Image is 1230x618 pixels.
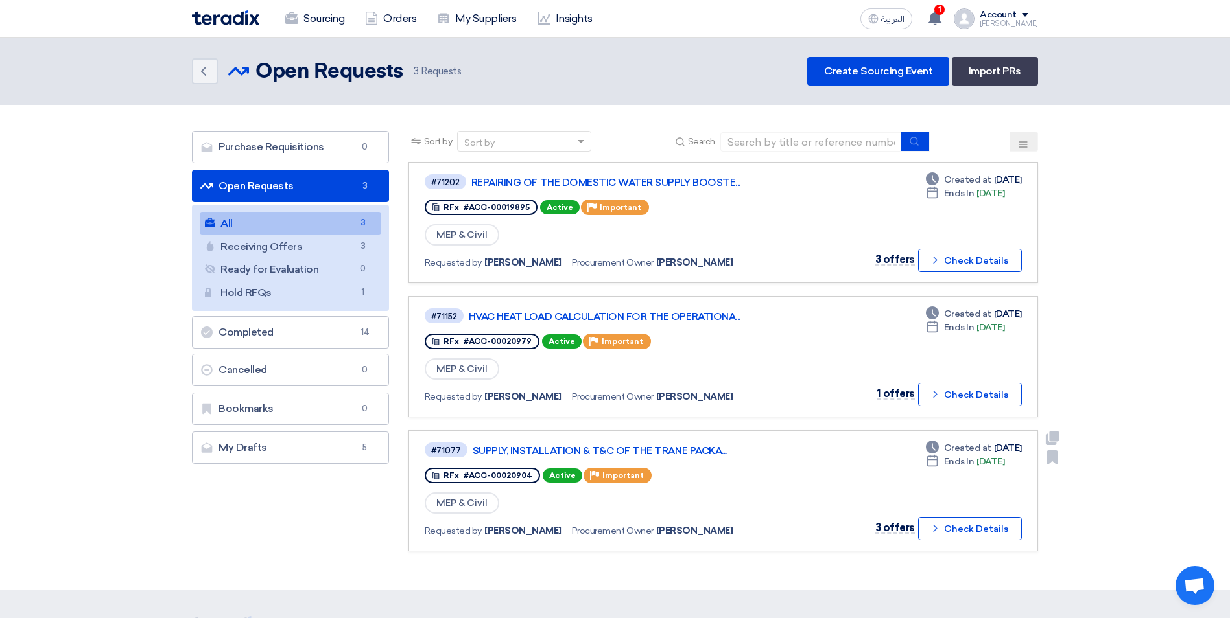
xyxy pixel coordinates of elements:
[444,471,459,480] span: RFx
[807,57,949,86] a: Create Sourcing Event
[357,326,373,339] span: 14
[357,441,373,454] span: 5
[444,337,459,346] span: RFx
[926,441,1022,455] div: [DATE]
[355,5,427,33] a: Orders
[425,256,482,269] span: Requested by
[424,135,453,148] span: Sort by
[431,178,460,187] div: #71202
[414,64,462,79] span: Requests
[464,471,532,480] span: #ACC-00020904
[926,187,1005,200] div: [DATE]
[444,203,459,212] span: RFx
[357,402,373,415] span: 0
[602,471,644,480] span: Important
[720,132,902,152] input: Search by title or reference number
[600,203,641,212] span: Important
[952,57,1038,86] a: Import PRs
[656,390,733,404] span: [PERSON_NAME]
[427,5,526,33] a: My Suppliers
[944,455,975,468] span: Ends In
[431,312,457,321] div: #71152
[200,212,381,235] a: All
[944,307,991,321] span: Created at
[355,216,371,230] span: 3
[469,311,793,323] a: HVAC HEAT LOAD CALCULATION FOR THE OPERATIONA...
[875,521,915,534] span: 3 offers
[484,390,562,404] span: [PERSON_NAME]
[192,10,259,25] img: Teradix logo
[464,337,532,346] span: #ACC-00020979
[200,258,381,280] a: Ready for Evaluation
[192,354,389,386] a: Cancelled0
[484,524,562,538] span: [PERSON_NAME]
[192,316,389,349] a: Completed14
[200,282,381,304] a: Hold RFQs
[192,393,389,425] a: Bookmarks0
[471,177,796,189] a: REPAIRING OF THE DOMESTIC WATER SUPPLY BOOSTE...
[192,131,389,163] a: Purchase Requisitions0
[414,65,419,77] span: 3
[656,256,733,269] span: [PERSON_NAME]
[200,236,381,258] a: Receiving Offers
[572,390,654,404] span: Procurement Owner
[881,15,905,24] span: العربية
[875,253,915,266] span: 3 offers
[926,307,1022,321] div: [DATE]
[192,431,389,464] a: My Drafts5
[944,321,975,334] span: Ends In
[934,5,945,15] span: 1
[355,240,371,253] span: 3
[540,200,580,214] span: Active
[980,10,1017,21] div: Account
[944,173,991,187] span: Created at
[543,468,582,483] span: Active
[425,492,499,514] span: MEP & Civil
[357,141,373,154] span: 0
[918,517,1022,540] button: Check Details
[431,446,461,455] div: #71077
[192,170,389,202] a: Open Requests3
[656,524,733,538] span: [PERSON_NAME]
[464,203,530,212] span: #ACC-00019895
[542,334,582,349] span: Active
[944,441,991,455] span: Created at
[473,445,797,457] a: SUPPLY, INSTALLATION & T&C OF THE TRANE PACKA...
[918,383,1022,406] button: Check Details
[255,59,403,85] h2: Open Requests
[275,5,355,33] a: Sourcing
[425,358,499,380] span: MEP & Civil
[1176,566,1214,605] a: Open chat
[926,455,1005,468] div: [DATE]
[877,387,915,400] span: 1 offers
[357,363,373,376] span: 0
[572,524,654,538] span: Procurement Owner
[926,173,1022,187] div: [DATE]
[357,179,373,192] span: 3
[688,135,715,148] span: Search
[572,256,654,269] span: Procurement Owner
[464,136,495,150] div: Sort by
[980,20,1038,27] div: [PERSON_NAME]
[860,8,912,29] button: العربية
[355,286,371,299] span: 1
[944,187,975,200] span: Ends In
[602,337,643,346] span: Important
[425,390,482,404] span: Requested by
[918,249,1022,272] button: Check Details
[484,256,562,269] span: [PERSON_NAME]
[355,262,371,276] span: 0
[954,8,975,29] img: profile_test.png
[527,5,603,33] a: Insights
[926,321,1005,334] div: [DATE]
[425,224,499,246] span: MEP & Civil
[425,524,482,538] span: Requested by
